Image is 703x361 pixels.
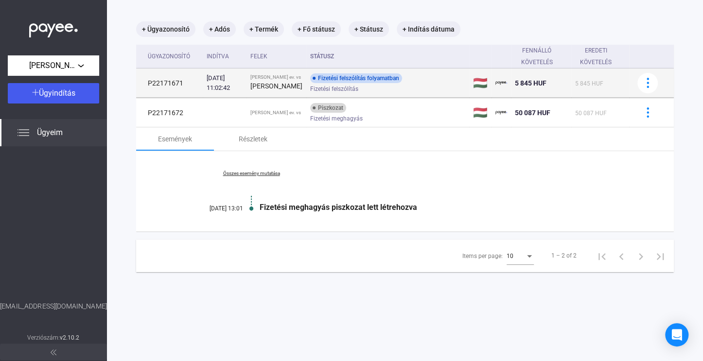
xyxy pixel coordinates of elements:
[575,45,616,68] div: Eredeti követelés
[250,110,302,116] div: [PERSON_NAME] ev. vs
[37,127,63,138] span: Ügyeim
[29,18,78,38] img: white-payee-white-dot.svg
[207,51,229,62] div: Indítva
[515,45,567,68] div: Fennálló követelés
[665,323,688,346] div: Open Intercom Messenger
[612,246,631,265] button: Previous page
[185,171,318,176] a: Összes esemény mutatása
[650,246,670,265] button: Last page
[507,250,534,261] mat-select: Items per page:
[469,69,492,98] td: 🇭🇺
[292,21,341,37] mat-chip: + Fő státusz
[250,74,302,80] div: [PERSON_NAME] ev. vs
[515,109,550,117] span: 50 087 HUF
[643,78,653,88] img: more-blue
[551,250,577,261] div: 1 – 2 of 2
[515,45,559,68] div: Fennálló követelés
[136,69,203,98] td: P22171671
[29,60,78,71] span: [PERSON_NAME] ev.
[637,73,658,93] button: more-blue
[60,334,80,341] strong: v2.10.2
[239,133,267,145] div: Részletek
[575,110,607,117] span: 50 087 HUF
[148,51,190,62] div: Ügyazonosító
[495,107,507,119] img: payee-logo
[469,98,492,127] td: 🇭🇺
[462,250,503,262] div: Items per page:
[136,98,203,127] td: P22171672
[51,349,56,355] img: arrow-double-left-grey.svg
[8,55,99,76] button: [PERSON_NAME] ev.
[8,83,99,103] button: Ügyindítás
[39,88,75,98] span: Ügyindítás
[136,21,195,37] mat-chip: + Ügyazonosító
[203,21,236,37] mat-chip: + Adós
[310,103,346,113] div: Piszkozat
[310,73,402,83] div: Fizetési felszólítás folyamatban
[575,80,603,87] span: 5 845 HUF
[207,73,243,93] div: [DATE] 11:02:42
[310,83,358,95] span: Fizetési felszólítás
[244,21,284,37] mat-chip: + Termék
[310,113,363,124] span: Fizetési meghagyás
[306,45,469,69] th: Státusz
[631,246,650,265] button: Next page
[18,127,29,138] img: list.svg
[185,205,243,212] div: [DATE] 13:01
[349,21,389,37] mat-chip: + Státusz
[515,79,546,87] span: 5 845 HUF
[495,77,507,89] img: payee-logo
[643,107,653,118] img: more-blue
[250,51,267,62] div: Felek
[507,253,513,259] span: 10
[250,51,302,62] div: Felek
[575,45,625,68] div: Eredeti követelés
[250,82,302,90] strong: [PERSON_NAME]
[207,51,243,62] div: Indítva
[148,51,199,62] div: Ügyazonosító
[637,103,658,123] button: more-blue
[32,89,39,96] img: plus-white.svg
[260,203,625,212] div: Fizetési meghagyás piszkozat lett létrehozva
[397,21,460,37] mat-chip: + Indítás dátuma
[592,246,612,265] button: First page
[158,133,192,145] div: Események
